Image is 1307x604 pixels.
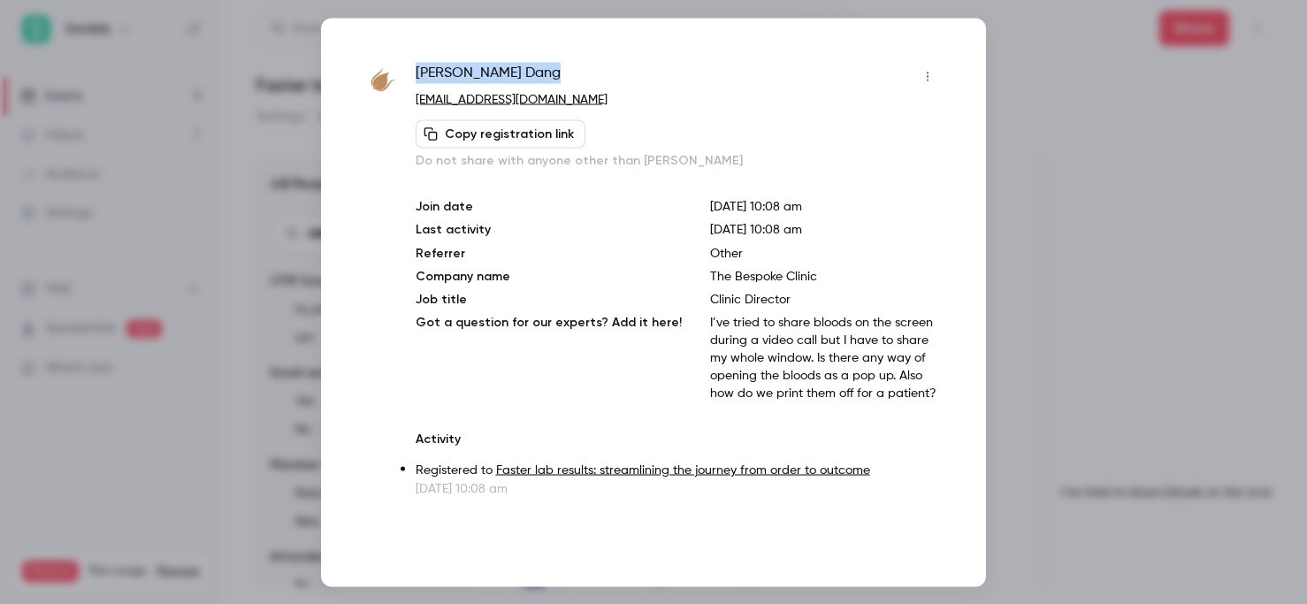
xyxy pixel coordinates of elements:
[710,197,942,215] p: [DATE] 10:08 am
[710,223,802,235] span: [DATE] 10:08 am
[416,290,682,308] p: Job title
[416,197,682,215] p: Join date
[416,244,682,262] p: Referrer
[416,430,942,447] p: Activity
[416,461,942,479] p: Registered to
[416,267,682,285] p: Company name
[416,220,682,239] p: Last activity
[416,313,682,401] p: Got a question for our experts? Add it here!
[365,64,398,96] img: thebespokeclinic.uk
[710,267,942,285] p: The Bespoke Clinic
[416,62,561,90] span: [PERSON_NAME] Dang
[416,119,585,148] button: Copy registration link
[710,244,942,262] p: Other
[710,290,942,308] p: Clinic Director
[416,479,942,497] p: [DATE] 10:08 am
[496,463,870,476] a: Faster lab results: streamlining the journey from order to outcome
[416,151,942,169] p: Do not share with anyone other than [PERSON_NAME]
[710,313,942,401] p: I’ve tried to share bloods on the screen during a video call but I have to share my whole window....
[416,93,608,105] a: [EMAIL_ADDRESS][DOMAIN_NAME]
